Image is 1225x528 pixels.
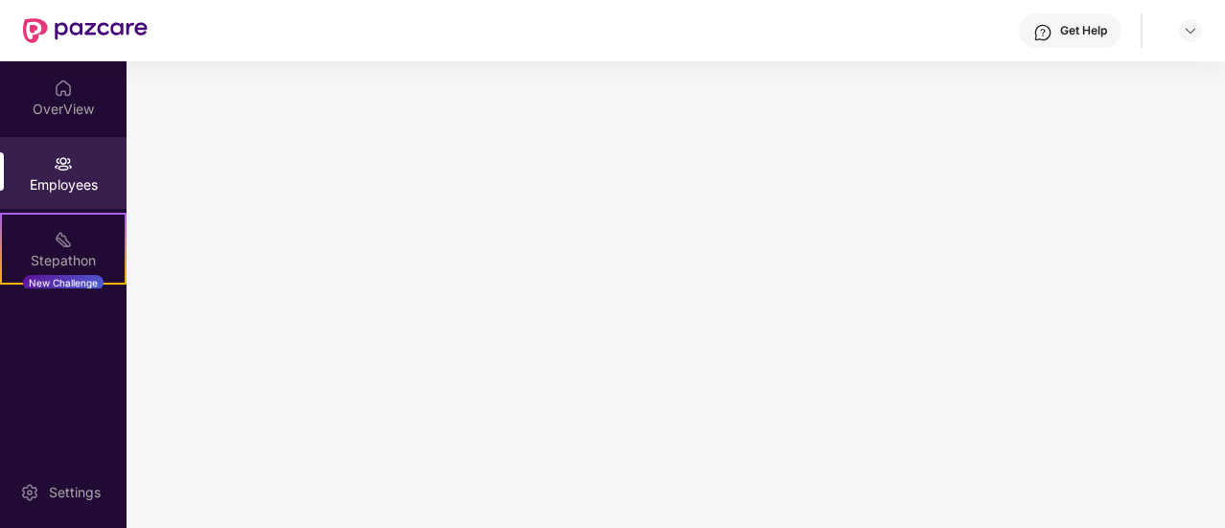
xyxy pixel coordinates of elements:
[54,79,73,98] img: svg+xml;base64,PHN2ZyBpZD0iSG9tZSIgeG1sbnM9Imh0dHA6Ly93d3cudzMub3JnLzIwMDAvc3ZnIiB3aWR0aD0iMjAiIG...
[54,154,73,173] img: svg+xml;base64,PHN2ZyBpZD0iRW1wbG95ZWVzIiB4bWxucz0iaHR0cDovL3d3dy53My5vcmcvMjAwMC9zdmciIHdpZHRoPS...
[1183,23,1198,38] img: svg+xml;base64,PHN2ZyBpZD0iRHJvcGRvd24tMzJ4MzIiIHhtbG5zPSJodHRwOi8vd3d3LnczLm9yZy8yMDAwL3N2ZyIgd2...
[1033,23,1052,42] img: svg+xml;base64,PHN2ZyBpZD0iSGVscC0zMngzMiIgeG1sbnM9Imh0dHA6Ly93d3cudzMub3JnLzIwMDAvc3ZnIiB3aWR0aD...
[43,483,106,502] div: Settings
[23,275,104,290] div: New Challenge
[54,230,73,249] img: svg+xml;base64,PHN2ZyB4bWxucz0iaHR0cDovL3d3dy53My5vcmcvMjAwMC9zdmciIHdpZHRoPSIyMSIgaGVpZ2h0PSIyMC...
[23,18,148,43] img: New Pazcare Logo
[20,483,39,502] img: svg+xml;base64,PHN2ZyBpZD0iU2V0dGluZy0yMHgyMCIgeG1sbnM9Imh0dHA6Ly93d3cudzMub3JnLzIwMDAvc3ZnIiB3aW...
[2,251,125,270] div: Stepathon
[1060,23,1107,38] div: Get Help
